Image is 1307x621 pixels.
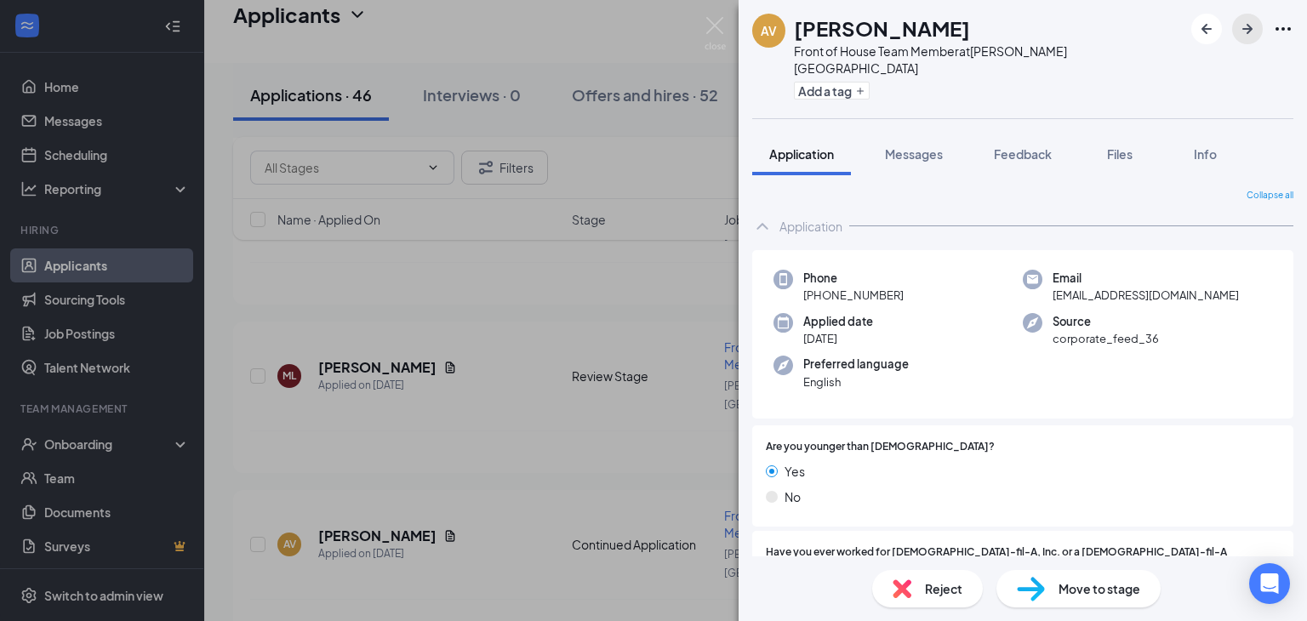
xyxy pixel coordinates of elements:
[766,544,1280,577] span: Have you ever worked for [DEMOGRAPHIC_DATA]-fil-A, Inc. or a [DEMOGRAPHIC_DATA]-fil-A Franchisee?
[1053,270,1239,287] span: Email
[994,146,1052,162] span: Feedback
[803,373,909,390] span: English
[766,439,995,455] span: Are you younger than [DEMOGRAPHIC_DATA]?
[855,86,865,96] svg: Plus
[1059,579,1140,598] span: Move to stage
[803,330,873,347] span: [DATE]
[803,287,904,304] span: [PHONE_NUMBER]
[1107,146,1133,162] span: Files
[1053,313,1159,330] span: Source
[1194,146,1217,162] span: Info
[752,216,773,236] svg: ChevronUp
[785,487,801,506] span: No
[1237,19,1258,39] svg: ArrowRight
[803,270,904,287] span: Phone
[1196,19,1217,39] svg: ArrowLeftNew
[803,356,909,373] span: Preferred language
[1249,563,1290,604] div: Open Intercom Messenger
[779,218,842,235] div: Application
[794,14,970,43] h1: [PERSON_NAME]
[1273,19,1293,39] svg: Ellipses
[925,579,962,598] span: Reject
[761,22,777,39] div: AV
[1053,287,1239,304] span: [EMAIL_ADDRESS][DOMAIN_NAME]
[885,146,943,162] span: Messages
[785,462,805,481] span: Yes
[794,82,870,100] button: PlusAdd a tag
[1191,14,1222,44] button: ArrowLeftNew
[769,146,834,162] span: Application
[1053,330,1159,347] span: corporate_feed_36
[803,313,873,330] span: Applied date
[1232,14,1263,44] button: ArrowRight
[794,43,1183,77] div: Front of House Team Member at [PERSON_NAME][GEOGRAPHIC_DATA]
[1247,189,1293,202] span: Collapse all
